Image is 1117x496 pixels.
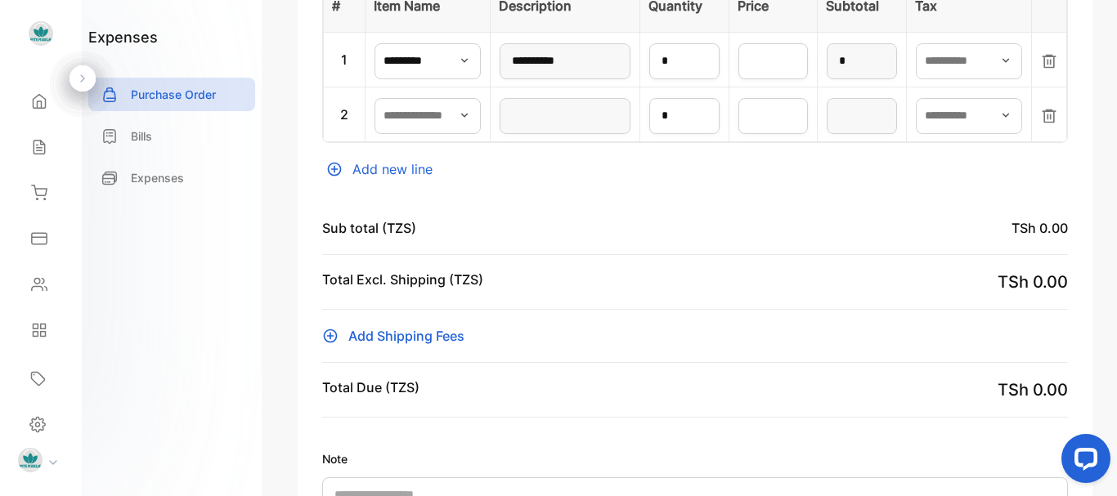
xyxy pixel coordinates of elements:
[88,161,255,194] a: Expenses
[131,127,152,145] p: Bills
[1012,220,1068,236] span: TSh 0.00
[88,78,255,111] a: Purchase Order
[1048,427,1117,496] iframe: LiveChat chat widget
[88,119,255,153] a: Bills
[18,448,43,472] img: profile
[322,159,1068,179] div: Add new line
[131,86,216,103] p: Purchase Order
[348,326,464,346] span: Add Shipping Fees
[998,380,1068,400] span: TSh 0.00
[88,26,158,48] h1: expenses
[324,32,366,87] td: 1
[322,378,419,397] p: Total Due (TZS)
[324,87,366,141] td: 2
[322,450,1068,467] label: Note
[998,272,1068,292] span: TSh 0.00
[322,270,483,294] p: Total Excl. Shipping (TZS)
[322,218,416,238] p: Sub total (TZS)
[131,169,184,186] p: Expenses
[29,21,53,46] img: logo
